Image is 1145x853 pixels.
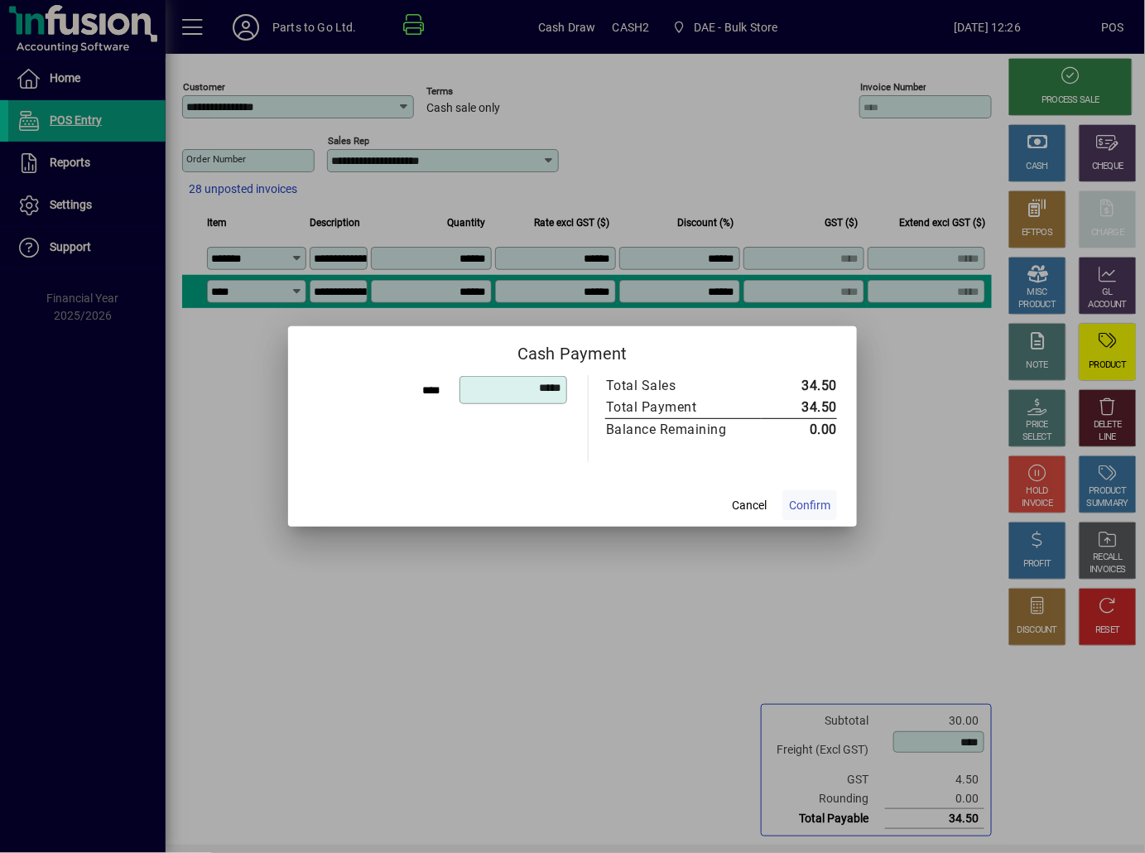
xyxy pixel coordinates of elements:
[782,490,837,520] button: Confirm
[762,375,837,397] td: 34.50
[732,497,767,514] span: Cancel
[762,419,837,441] td: 0.00
[605,397,762,419] td: Total Payment
[606,420,745,440] div: Balance Remaining
[762,397,837,419] td: 34.50
[789,497,830,514] span: Confirm
[723,490,776,520] button: Cancel
[605,375,762,397] td: Total Sales
[288,326,857,374] h2: Cash Payment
